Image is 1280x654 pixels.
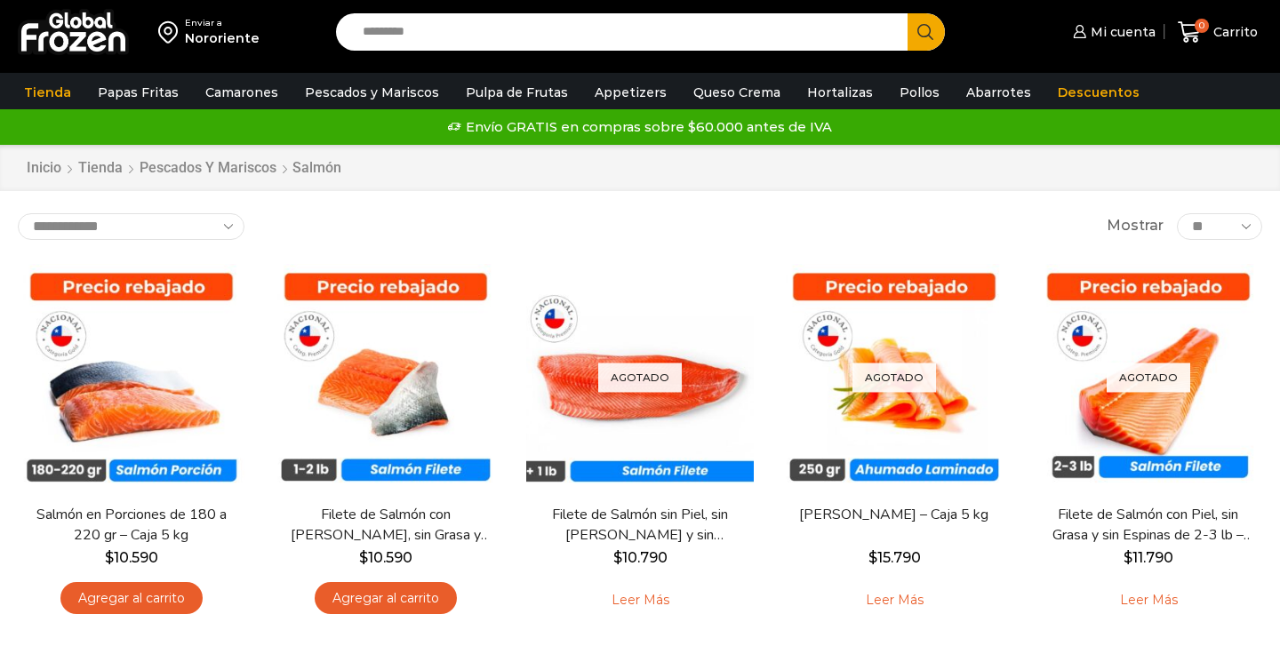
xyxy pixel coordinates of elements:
a: Hortalizas [798,76,882,109]
a: Papas Fritas [89,76,188,109]
a: Pescados y Mariscos [296,76,448,109]
a: Filete de Salmón con Piel, sin Grasa y sin Espinas de 2-3 lb – Premium – Caja 10 kg [1046,505,1251,546]
img: address-field-icon.svg [158,17,185,47]
a: Agregar al carrito: “Salmón en Porciones de 180 a 220 gr - Caja 5 kg” [60,582,203,615]
bdi: 15.790 [868,549,921,566]
span: 0 [1195,19,1209,33]
a: Salmón en Porciones de 180 a 220 gr – Caja 5 kg [29,505,234,546]
div: Nororiente [185,29,260,47]
a: Queso Crema [684,76,789,109]
span: Carrito [1209,23,1258,41]
a: Agregar al carrito: “Filete de Salmón con Piel, sin Grasa y sin Espinas 1-2 lb – Caja 10 Kg” [315,582,457,615]
a: Leé más sobre “Salmón Ahumado Laminado - Caja 5 kg” [838,582,951,619]
a: Leé más sobre “Filete de Salmón sin Piel, sin Grasa y sin Espinas – Caja 10 Kg” [584,582,697,619]
p: Agotado [598,363,682,392]
bdi: 10.590 [359,549,412,566]
a: Leé más sobre “Filete de Salmón con Piel, sin Grasa y sin Espinas de 2-3 lb - Premium - Caja 10 kg” [1092,582,1205,619]
p: Agotado [852,363,936,392]
a: Descuentos [1049,76,1148,109]
select: Pedido de la tienda [18,213,244,240]
p: Agotado [1107,363,1190,392]
bdi: 10.790 [613,549,668,566]
nav: Breadcrumb [26,158,341,179]
a: 0 Carrito [1173,12,1262,53]
a: Camarones [196,76,287,109]
a: Filete de Salmón con [PERSON_NAME], sin Grasa y sin Espinas 1-2 lb – Caja 10 Kg [284,505,488,546]
a: [PERSON_NAME] – Caja 5 kg [792,505,996,525]
a: Filete de Salmón sin Piel, sin [PERSON_NAME] y sin [PERSON_NAME] – Caja 10 Kg [538,505,742,546]
bdi: 10.590 [105,549,158,566]
span: $ [105,549,114,566]
a: Pulpa de Frutas [457,76,577,109]
a: Mi cuenta [1068,14,1156,50]
a: Pescados y Mariscos [139,158,277,179]
a: Abarrotes [957,76,1040,109]
a: Appetizers [586,76,676,109]
span: $ [1124,549,1132,566]
a: Inicio [26,158,62,179]
span: $ [868,549,877,566]
button: Search button [908,13,945,51]
a: Pollos [891,76,948,109]
span: $ [613,549,622,566]
bdi: 11.790 [1124,549,1173,566]
a: Tienda [15,76,80,109]
span: $ [359,549,368,566]
span: Mostrar [1107,216,1164,236]
div: Enviar a [185,17,260,29]
span: Mi cuenta [1086,23,1156,41]
h1: Salmón [292,159,341,176]
a: Tienda [77,158,124,179]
